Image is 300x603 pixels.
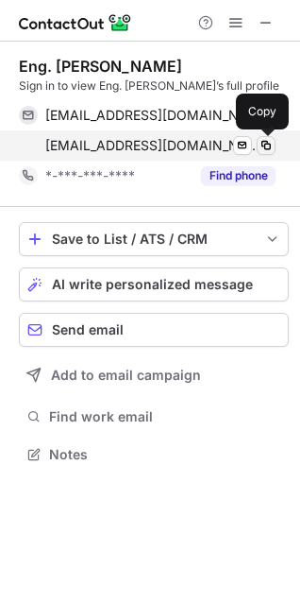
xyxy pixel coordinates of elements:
[19,267,289,301] button: AI write personalized message
[51,368,201,383] span: Add to email campaign
[52,322,124,337] span: Send email
[45,107,261,124] span: [EMAIL_ADDRESS][DOMAIN_NAME]
[19,57,182,76] div: Eng. [PERSON_NAME]
[49,408,281,425] span: Find work email
[19,313,289,347] button: Send email
[19,78,289,95] div: Sign in to view Eng. [PERSON_NAME]’s full profile
[19,404,289,430] button: Find work email
[19,222,289,256] button: save-profile-one-click
[19,11,132,34] img: ContactOut v5.3.10
[45,137,261,154] span: [EMAIL_ADDRESS][DOMAIN_NAME]
[52,232,256,247] div: Save to List / ATS / CRM
[52,277,253,292] span: AI write personalized message
[201,166,275,185] button: Reveal Button
[49,446,281,463] span: Notes
[19,358,289,392] button: Add to email campaign
[19,441,289,468] button: Notes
